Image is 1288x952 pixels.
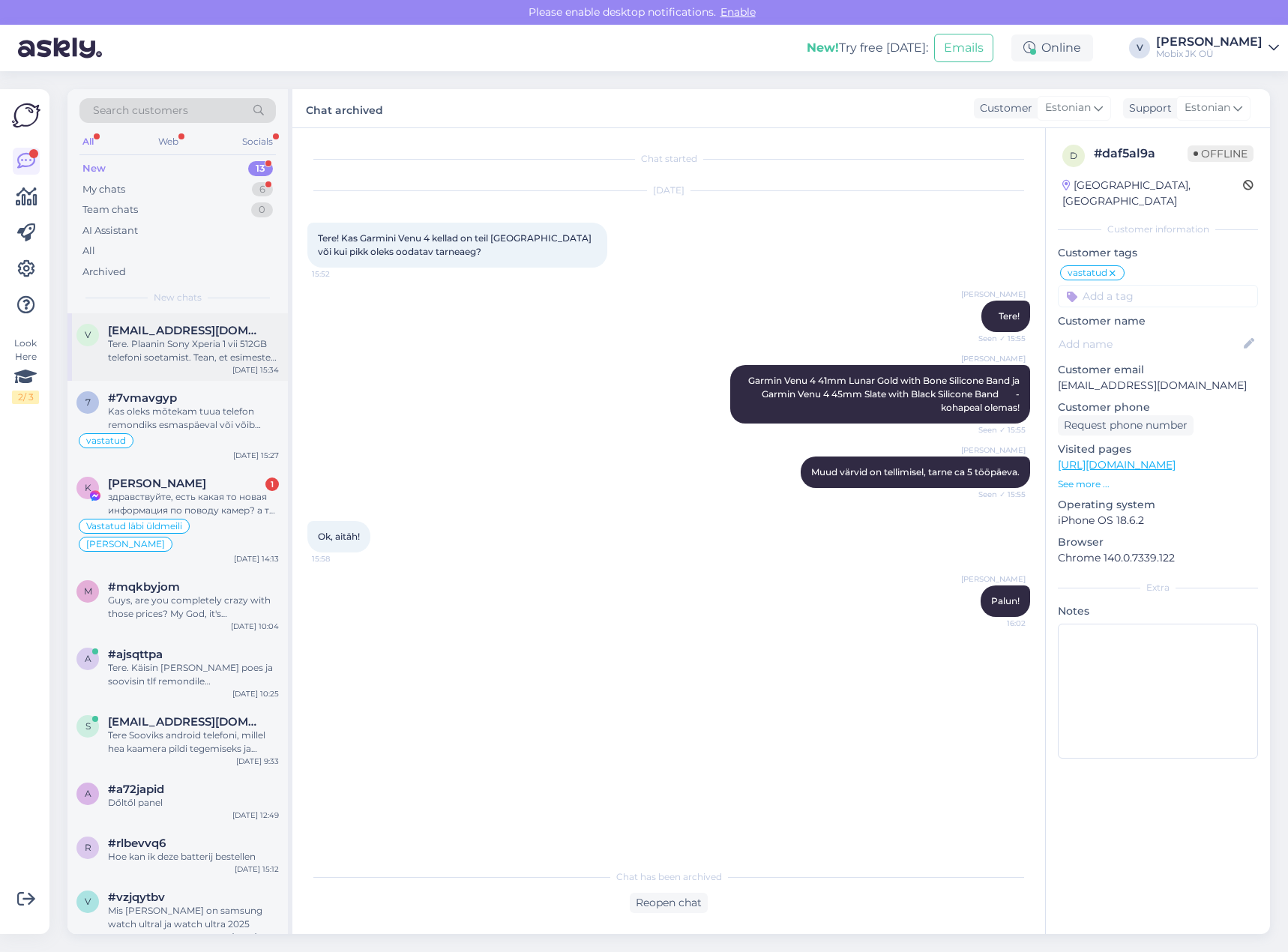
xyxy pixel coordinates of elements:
[1188,145,1254,162] span: Offline
[1058,477,1258,491] p: See more ...
[82,202,138,217] div: Team chats
[1058,581,1258,594] div: Extra
[318,531,360,542] span: Ok, aitäh!
[85,397,91,408] span: 7
[1156,48,1263,60] div: Mobix JK OÜ
[1058,550,1258,566] p: Chrome 140.0.7339.122
[934,34,993,62] button: Emails
[231,621,279,632] div: [DATE] 10:04
[82,223,138,238] div: AI Assistant
[616,870,722,884] span: Chat has been archived
[79,132,97,151] div: All
[86,540,165,549] span: [PERSON_NAME]
[1070,150,1077,161] span: d
[1058,415,1194,436] div: Request phone number
[12,337,39,404] div: Look Here
[82,244,95,259] div: All
[85,788,91,799] span: a
[961,353,1026,364] span: [PERSON_NAME]
[969,618,1026,629] span: 16:02
[1094,145,1188,163] div: # daf5al9a
[12,391,39,404] div: 2 / 3
[969,489,1026,500] span: Seen ✓ 15:55
[807,40,839,55] b: New!
[1156,36,1263,48] div: [PERSON_NAME]
[108,891,165,904] span: #vzjqytbv
[1058,313,1258,329] p: Customer name
[239,132,276,151] div: Socials
[108,796,279,810] div: Dőltől panel
[108,337,279,364] div: Tere. Plaanin Sony Xperia 1 vii 512GB telefoni soetamist. Tean, et esimeste telefonidega oli maai...
[1068,268,1107,277] span: vastatud
[86,436,126,445] span: vastatud
[252,182,273,197] div: 6
[12,101,40,130] img: Askly Logo
[748,375,1022,413] span: Garmin Venu 4 41mm Lunar Gold with Bone Silicone Band ja Garmin Venu 4 45mm Slate with Black Sili...
[108,391,177,405] span: #7vmavgyp
[85,720,91,732] span: s
[961,573,1026,585] span: [PERSON_NAME]
[1185,100,1230,116] span: Estonian
[312,268,368,280] span: 15:52
[1058,442,1258,457] p: Visited pages
[1156,36,1279,60] a: [PERSON_NAME]Mobix JK OÜ
[82,182,125,197] div: My chats
[969,424,1026,436] span: Seen ✓ 15:55
[1058,223,1258,236] div: Customer information
[86,522,182,531] span: Vastatud läbi üldmeili
[630,893,708,913] div: Reopen chat
[154,291,202,304] span: New chats
[85,329,91,340] span: v
[108,477,206,490] span: Karina Terras
[108,729,279,756] div: Tere Sooviks android telefoni, millel hea kaamera pildi tegemiseks ja ennekõike helistamiseks. Ka...
[84,585,92,597] span: m
[1058,362,1258,378] p: Customer email
[1123,100,1172,116] div: Support
[108,580,180,594] span: #mqkbyjom
[807,39,928,57] div: Try free [DATE]:
[85,482,91,493] span: K
[312,553,368,564] span: 15:58
[85,653,91,664] span: a
[307,184,1030,197] div: [DATE]
[234,553,279,564] div: [DATE] 14:13
[236,756,279,767] div: [DATE] 9:33
[999,310,1020,322] span: Tere!
[108,904,279,931] div: Mis [PERSON_NAME] on samsung watch ultral ja watch ultra 2025
[108,594,279,621] div: Guys, are you completely crazy with those prices? My God, it's awful...worst place to buy somethi...
[1058,458,1176,472] a: [URL][DOMAIN_NAME]
[1058,400,1258,415] p: Customer phone
[1058,497,1258,513] p: Operating system
[969,333,1026,344] span: Seen ✓ 15:55
[251,202,273,217] div: 0
[307,152,1030,166] div: Chat started
[961,289,1026,300] span: [PERSON_NAME]
[1059,336,1241,352] input: Add name
[82,265,126,280] div: Archived
[82,161,106,176] div: New
[108,850,279,864] div: Hoe kan ik deze batterij bestellen
[108,783,164,796] span: #a72japid
[108,405,279,432] div: Kas oleks mõtekam tuua telefon remondiks esmaspäeval või võib [PERSON_NAME]?
[991,595,1020,606] span: Palun!
[1045,100,1091,116] span: Estonian
[232,688,279,699] div: [DATE] 10:25
[108,661,279,688] div: Tere. Käisin [PERSON_NAME] poes ja soovisin tlf remondile hinnapakkumist. Pidite meilile saatma, ...
[1058,285,1258,307] input: Add a tag
[1058,603,1258,619] p: Notes
[85,896,91,907] span: v
[1011,34,1093,61] div: Online
[108,490,279,517] div: здравствуйте, есть какая то новая информация по поводу камер? а то уже два месяца прошло
[108,648,163,661] span: #ajsqttpa
[232,364,279,376] div: [DATE] 15:34
[265,477,279,491] div: 1
[1062,178,1243,209] div: [GEOGRAPHIC_DATA], [GEOGRAPHIC_DATA]
[306,98,383,118] label: Chat archived
[233,450,279,461] div: [DATE] 15:27
[716,5,760,19] span: Enable
[961,445,1026,456] span: [PERSON_NAME]
[811,466,1020,477] span: Muud värvid on tellimisel, tarne ca 5 tööpäeva.
[93,103,188,118] span: Search customers
[108,324,264,337] span: vahur@ortokliinik.ee
[232,931,279,942] div: [DATE] 15:04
